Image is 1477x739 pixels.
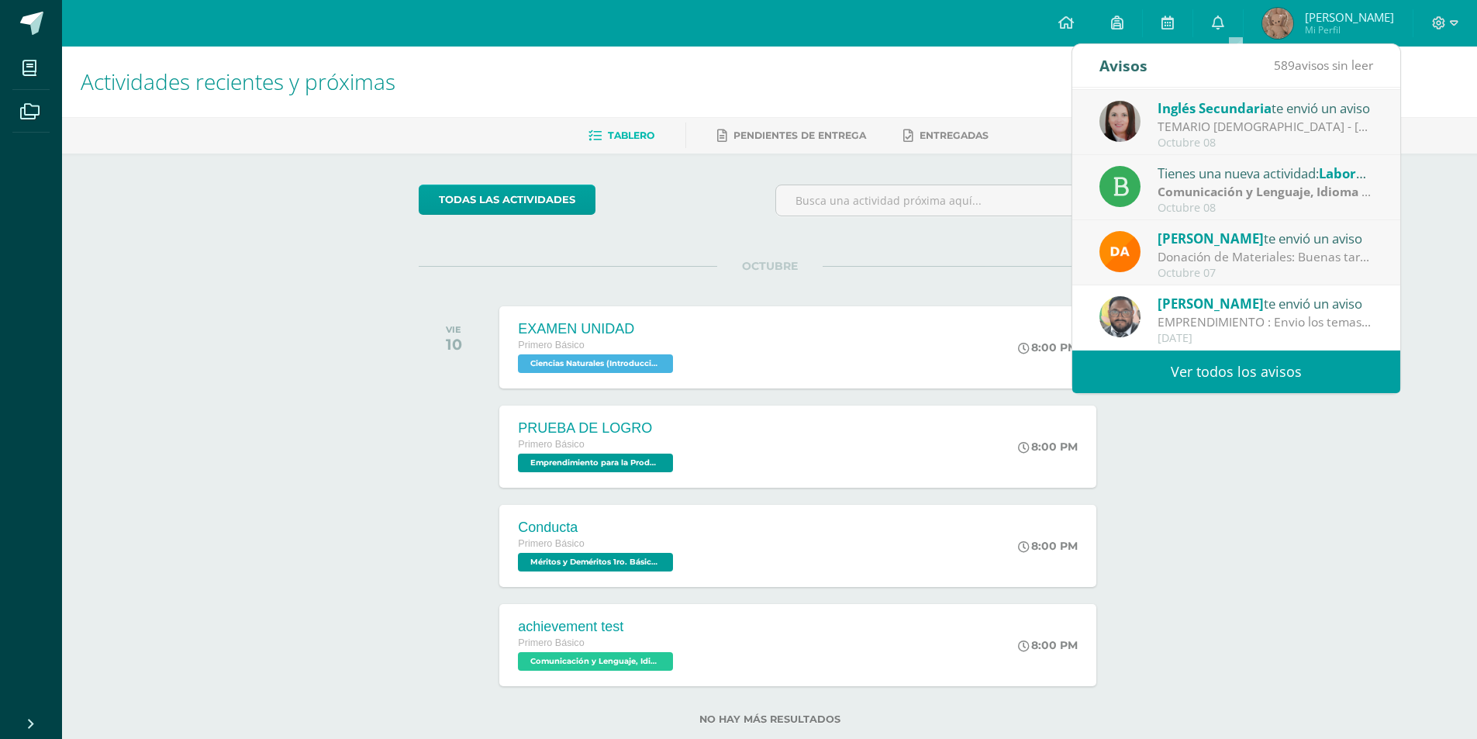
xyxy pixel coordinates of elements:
[1158,136,1373,150] div: Octubre 08
[1158,313,1373,331] div: EMPRENDIMIENTO : Envio los temas a evaluar Calculo IVA 12% Calculo ISR 5 Y 7%
[1158,202,1373,215] div: Octubre 08
[1158,295,1264,313] span: [PERSON_NAME]
[1158,183,1373,201] div: | Prueba de Proceso
[1158,248,1373,266] div: Donación de Materiales: Buenas tardes estimados padres de familia, por este medio les envío un co...
[717,259,823,273] span: OCTUBRE
[588,123,654,148] a: Tablero
[903,123,989,148] a: Entregadas
[1158,99,1272,117] span: Inglés Secundaria
[1158,228,1373,248] div: te envió un aviso
[1274,57,1373,74] span: avisos sin leer
[518,340,584,351] span: Primero Básico
[733,129,866,141] span: Pendientes de entrega
[518,439,584,450] span: Primero Básico
[518,538,584,549] span: Primero Básico
[1018,539,1078,553] div: 8:00 PM
[1099,44,1147,87] div: Avisos
[518,454,673,472] span: Emprendimiento para la Productividad 'D'
[1305,23,1394,36] span: Mi Perfil
[81,67,395,96] span: Actividades recientes y próximas
[1072,351,1400,393] a: Ver todos los avisos
[1158,230,1264,247] span: [PERSON_NAME]
[1099,101,1141,142] img: 8af0450cf43d44e38c4a1497329761f3.png
[518,354,673,373] span: Ciencias Naturales (Introducción a la Biología) 'D'
[1158,183,1409,200] strong: Comunicación y Lenguaje, Idioma Español
[1274,57,1295,74] span: 589
[776,185,1120,216] input: Busca una actividad próxima aquí...
[1158,163,1373,183] div: Tienes una nueva actividad:
[1305,9,1394,25] span: [PERSON_NAME]
[419,713,1120,725] label: No hay más resultados
[518,553,673,572] span: Méritos y Deméritos 1ro. Básico "D" 'D'
[1158,332,1373,345] div: [DATE]
[1158,118,1373,136] div: TEMARIO INGLÉS - KRISSETE RIVAS: Buenas tardes estimados estudiantes, Estoy enviando nuevamente e...
[518,637,584,648] span: Primero Básico
[1158,98,1373,118] div: te envió un aviso
[1018,340,1078,354] div: 8:00 PM
[717,123,866,148] a: Pendientes de entrega
[446,324,462,335] div: VIE
[518,420,677,437] div: PRUEBA DE LOGRO
[446,335,462,354] div: 10
[1018,440,1078,454] div: 8:00 PM
[518,321,677,337] div: EXAMEN UNIDAD
[1158,267,1373,280] div: Octubre 07
[419,185,595,215] a: todas las Actividades
[608,129,654,141] span: Tablero
[1158,293,1373,313] div: te envió un aviso
[1099,231,1141,272] img: f9d34ca01e392badc01b6cd8c48cabbd.png
[518,652,673,671] span: Comunicación y Lenguaje, Idioma Extranjero Inglés 'D'
[1018,638,1078,652] div: 8:00 PM
[1099,296,1141,337] img: 712781701cd376c1a616437b5c60ae46.png
[1262,8,1293,39] img: 67a3ee5be09eb7eedf428c1a72d31e06.png
[518,619,677,635] div: achievement test
[518,520,677,536] div: Conducta
[920,129,989,141] span: Entregadas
